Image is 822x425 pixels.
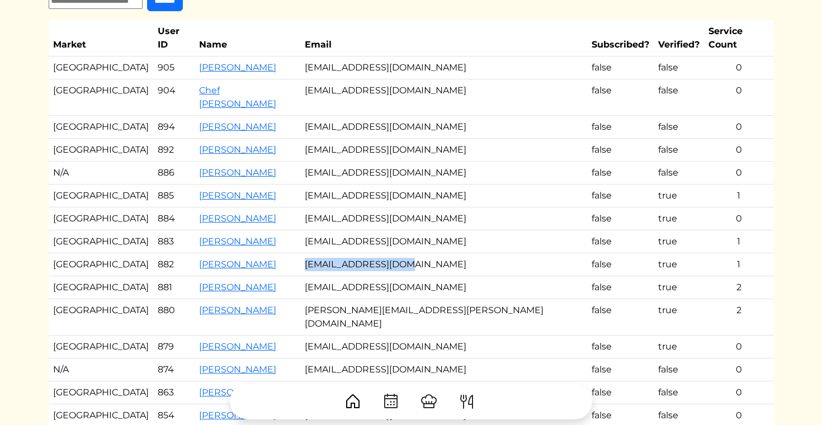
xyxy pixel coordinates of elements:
[300,276,588,299] td: [EMAIL_ADDRESS][DOMAIN_NAME]
[587,230,654,253] td: false
[654,207,704,230] td: true
[587,139,654,162] td: false
[654,336,704,358] td: true
[654,79,704,116] td: false
[654,253,704,276] td: true
[300,185,588,207] td: [EMAIL_ADDRESS][DOMAIN_NAME]
[420,393,438,410] img: ChefHat-a374fb509e4f37eb0702ca99f5f64f3b6956810f32a249b33092029f8484b388.svg
[704,299,773,336] td: 2
[300,20,588,56] th: Email
[153,79,195,116] td: 904
[199,259,276,270] a: [PERSON_NAME]
[587,56,654,79] td: false
[153,139,195,162] td: 892
[300,79,588,116] td: [EMAIL_ADDRESS][DOMAIN_NAME]
[300,162,588,185] td: [EMAIL_ADDRESS][DOMAIN_NAME]
[153,358,195,381] td: 874
[587,207,654,230] td: false
[587,79,654,116] td: false
[153,185,195,207] td: 885
[654,116,704,139] td: false
[199,62,276,73] a: [PERSON_NAME]
[587,185,654,207] td: false
[153,276,195,299] td: 881
[49,207,153,230] td: [GEOGRAPHIC_DATA]
[49,162,153,185] td: N/A
[704,185,773,207] td: 1
[49,56,153,79] td: [GEOGRAPHIC_DATA]
[153,56,195,79] td: 905
[704,253,773,276] td: 1
[199,85,276,109] a: Chef [PERSON_NAME]
[153,20,195,56] th: User ID
[654,20,704,56] th: Verified?
[587,358,654,381] td: false
[49,230,153,253] td: [GEOGRAPHIC_DATA]
[199,236,276,247] a: [PERSON_NAME]
[587,336,654,358] td: false
[300,56,588,79] td: [EMAIL_ADDRESS][DOMAIN_NAME]
[704,276,773,299] td: 2
[704,139,773,162] td: 0
[49,20,153,56] th: Market
[199,190,276,201] a: [PERSON_NAME]
[704,336,773,358] td: 0
[199,341,276,352] a: [PERSON_NAME]
[153,116,195,139] td: 894
[654,139,704,162] td: false
[654,230,704,253] td: true
[704,358,773,381] td: 0
[300,253,588,276] td: [EMAIL_ADDRESS][DOMAIN_NAME]
[382,393,400,410] img: CalendarDots-5bcf9d9080389f2a281d69619e1c85352834be518fbc73d9501aef674afc0d57.svg
[199,282,276,292] a: [PERSON_NAME]
[704,207,773,230] td: 0
[300,358,588,381] td: [EMAIL_ADDRESS][DOMAIN_NAME]
[300,207,588,230] td: [EMAIL_ADDRESS][DOMAIN_NAME]
[704,116,773,139] td: 0
[654,299,704,336] td: true
[704,79,773,116] td: 0
[49,299,153,336] td: [GEOGRAPHIC_DATA]
[199,364,276,375] a: [PERSON_NAME]
[704,56,773,79] td: 0
[153,162,195,185] td: 886
[153,299,195,336] td: 880
[654,358,704,381] td: false
[199,305,276,315] a: [PERSON_NAME]
[153,253,195,276] td: 882
[587,116,654,139] td: false
[704,20,773,56] th: Service Count
[199,213,276,224] a: [PERSON_NAME]
[704,162,773,185] td: 0
[49,116,153,139] td: [GEOGRAPHIC_DATA]
[300,116,588,139] td: [EMAIL_ADDRESS][DOMAIN_NAME]
[344,393,362,410] img: House-9bf13187bcbb5817f509fe5e7408150f90897510c4275e13d0d5fca38e0b5951.svg
[587,162,654,185] td: false
[300,299,588,336] td: [PERSON_NAME][EMAIL_ADDRESS][PERSON_NAME][DOMAIN_NAME]
[153,336,195,358] td: 879
[654,162,704,185] td: false
[587,253,654,276] td: false
[195,20,300,56] th: Name
[49,79,153,116] td: [GEOGRAPHIC_DATA]
[654,56,704,79] td: false
[49,276,153,299] td: [GEOGRAPHIC_DATA]
[300,230,588,253] td: [EMAIL_ADDRESS][DOMAIN_NAME]
[654,276,704,299] td: true
[300,139,588,162] td: [EMAIL_ADDRESS][DOMAIN_NAME]
[587,299,654,336] td: false
[199,167,276,178] a: [PERSON_NAME]
[49,185,153,207] td: [GEOGRAPHIC_DATA]
[49,358,153,381] td: N/A
[49,253,153,276] td: [GEOGRAPHIC_DATA]
[300,336,588,358] td: [EMAIL_ADDRESS][DOMAIN_NAME]
[199,121,276,132] a: [PERSON_NAME]
[704,230,773,253] td: 1
[199,144,276,155] a: [PERSON_NAME]
[153,230,195,253] td: 883
[153,207,195,230] td: 884
[49,336,153,358] td: [GEOGRAPHIC_DATA]
[458,393,476,410] img: ForkKnife-55491504ffdb50bab0c1e09e7649658475375261d09fd45db06cec23bce548bf.svg
[587,20,654,56] th: Subscribed?
[654,185,704,207] td: true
